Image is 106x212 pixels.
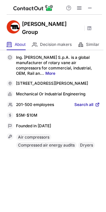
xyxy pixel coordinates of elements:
div: Founded in [DATE] [16,123,100,129]
img: ContactOut v5.3.10 [13,4,53,12]
p: Ing. [PERSON_NAME] S.p.A. is a global manufacturer of rotary vane air compressors for commercial,... [16,55,100,76]
div: Mechanical Or Industrial Engineering [16,91,100,97]
div: [STREET_ADDRESS][PERSON_NAME] [16,81,100,87]
img: 035c08f3b4326a4cd1af8d0f0a593285 [7,20,20,34]
div: $5M-$10M [16,113,100,119]
div: Compressed air energy audits [16,142,77,149]
p: 201-500 employees [16,102,54,108]
h1: [PERSON_NAME] Group [22,20,82,36]
span: Similar [86,42,99,47]
span: About [15,42,26,47]
div: Dryers [78,142,95,149]
div: Air compressors [16,134,51,141]
a: Search all [74,102,100,108]
a: More [45,71,55,76]
span: Search all [74,102,93,108]
span: Decision makers [40,42,72,47]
